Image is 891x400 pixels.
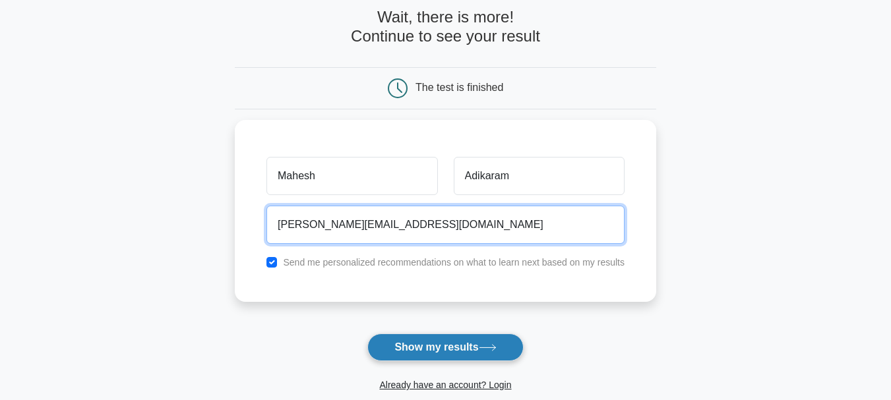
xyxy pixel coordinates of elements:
[266,206,625,244] input: Email
[283,257,625,268] label: Send me personalized recommendations on what to learn next based on my results
[415,82,503,93] div: The test is finished
[379,380,511,390] a: Already have an account? Login
[235,8,656,46] h4: Wait, there is more! Continue to see your result
[367,333,523,361] button: Show my results
[266,157,437,195] input: First name
[454,157,625,195] input: Last name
